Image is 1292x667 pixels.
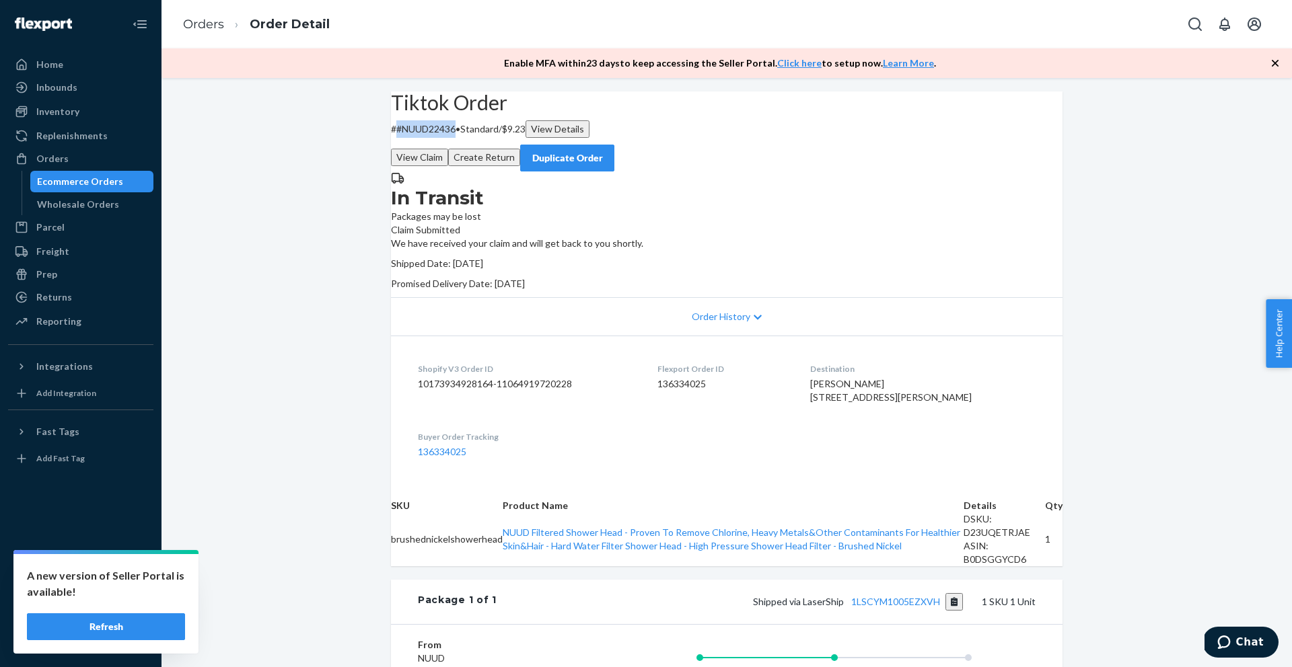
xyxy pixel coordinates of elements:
p: Enable MFA within 23 days to keep accessing the Seller Portal. to setup now. . [504,56,936,70]
button: Copy tracking number [945,593,964,611]
button: Refresh [27,613,185,640]
a: Wholesale Orders [30,194,154,215]
span: Order History [692,310,750,323]
a: NUUD Filtered Shower Head - Proven To Remove Chlorine, Heavy Metals&Other Contaminants For Health... [503,526,960,551]
a: Returns [8,286,153,308]
button: Create Return [448,149,520,166]
a: Reporting [8,311,153,332]
th: SKU [391,499,503,512]
button: Integrations [8,356,153,377]
div: Packages may be lost [391,186,1063,223]
a: Learn More [883,57,934,69]
div: Fast Tags [36,425,79,438]
img: Flexport logo [15,17,72,31]
div: ASIN: B0DSGGYCD6 [964,539,1045,566]
p: A new version of Seller Portal is available! [27,567,185,600]
td: brushednickelshowerhead [391,512,503,566]
div: 1 SKU 1 Unit [497,593,1036,611]
span: Shipped via LaserShip [753,596,964,607]
div: Parcel [36,221,65,234]
div: DSKU: D23UQETRJAE [964,512,1045,539]
button: Open notifications [1211,11,1238,38]
a: Add Fast Tag [8,448,153,469]
a: Prep [8,264,153,285]
button: Duplicate Order [520,145,614,171]
div: Prep [36,268,57,281]
a: Help Center [8,606,153,628]
th: Qty [1045,499,1063,512]
div: Replenishments [36,129,108,143]
div: View Details [531,122,584,136]
header: Claim Submitted [391,223,1063,237]
iframe: Opens a widget where you can chat to one of our agents [1205,627,1279,660]
a: 136334025 [418,446,466,457]
a: 1LSCYM1005EZXVH [851,596,940,607]
p: Promised Delivery Date: [DATE] [391,277,1063,290]
a: Settings [8,561,153,582]
button: Open Search Box [1182,11,1209,38]
a: Inventory [8,101,153,122]
button: View Details [526,120,589,138]
a: Add Integration [8,383,153,404]
div: Orders [36,152,69,165]
a: Replenishments [8,125,153,147]
div: Freight [36,245,69,258]
div: Integrations [36,360,93,373]
div: Inbounds [36,81,77,94]
a: Order Detail [250,17,330,32]
dd: 10173934928164-11064919720228 [418,377,636,391]
span: Standard [460,123,499,134]
h2: Tiktok Order [391,91,1063,114]
dt: Buyer Order Tracking [418,431,636,442]
div: Package 1 of 1 [418,593,497,611]
div: Wholesale Orders [37,198,119,211]
button: View Claim [391,149,448,166]
div: Returns [36,290,72,304]
dt: Flexport Order ID [657,363,788,375]
a: Orders [8,148,153,169]
button: Talk to Support [8,584,153,605]
p: We have received your claim and will get back to you shortly. [391,237,1063,250]
p: Shipped Date: [DATE] [391,257,1063,270]
p: # #NUUD22436 / $9.23 [391,120,1063,138]
a: Home [8,54,153,75]
span: • [456,123,460,134]
a: Orders [183,17,224,32]
td: 1 [1045,512,1063,566]
button: Fast Tags [8,421,153,442]
dd: 136334025 [657,377,788,391]
a: Parcel [8,217,153,238]
div: Ecommerce Orders [37,175,123,188]
a: Ecommerce Orders [30,171,154,192]
ol: breadcrumbs [172,5,340,44]
button: Close Navigation [127,11,153,38]
a: Click here [777,57,822,69]
a: Freight [8,241,153,262]
th: Product Name [503,499,964,512]
div: Reporting [36,315,81,328]
dt: From [418,638,579,652]
div: Add Integration [36,387,96,399]
th: Details [964,499,1045,512]
div: Add Fast Tag [36,453,85,464]
button: Open account menu [1241,11,1268,38]
button: Give Feedback [8,629,153,651]
div: Inventory [36,105,79,118]
div: Duplicate Order [532,151,603,165]
button: Help Center [1266,299,1292,368]
a: Inbounds [8,77,153,98]
h3: In Transit [391,186,1063,210]
span: [PERSON_NAME] [STREET_ADDRESS][PERSON_NAME] [810,378,972,403]
dt: Destination [810,363,1036,375]
div: Home [36,58,63,71]
dt: Shopify V3 Order ID [418,363,636,375]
